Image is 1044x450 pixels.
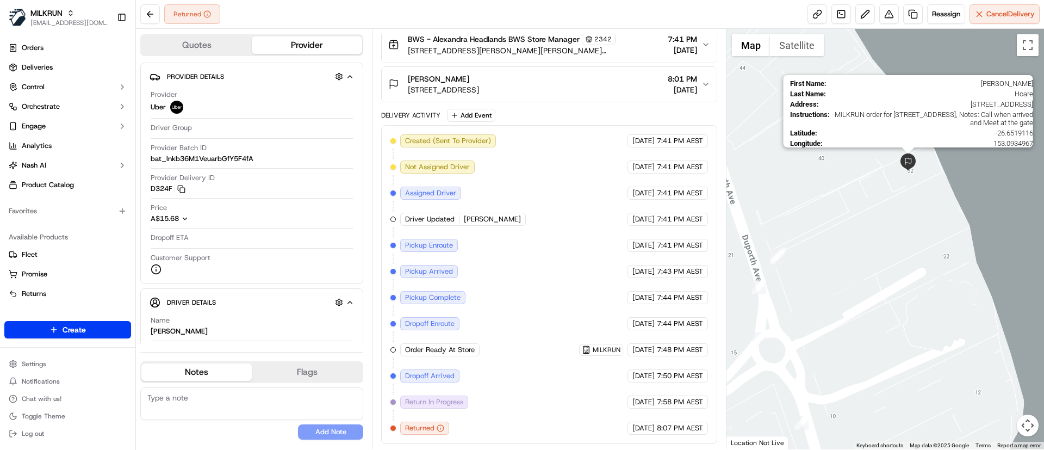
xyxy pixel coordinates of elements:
[252,363,362,381] button: Flags
[167,298,216,307] span: Driver Details
[141,363,252,381] button: Notes
[752,280,766,294] div: 6
[657,293,703,303] span: 7:44 PM AEST
[772,248,786,262] div: 7
[22,377,60,386] span: Notifications
[790,139,822,147] span: Longitude :
[151,233,189,243] span: Dropoff ETA
[150,293,354,311] button: Driver Details
[997,442,1041,448] a: Report a map error
[668,73,697,84] span: 8:01 PM
[632,214,655,224] span: [DATE]
[4,229,131,246] div: Available Products
[408,34,580,45] span: BWS - Alexandra Headlands BWS Store Manager
[632,162,655,172] span: [DATE]
[632,188,655,198] span: [DATE]
[657,371,703,381] span: 7:50 PM AEST
[790,129,817,137] span: Latitude :
[4,266,131,283] button: Promise
[382,27,716,63] button: BWS - Alexandra Headlands BWS Store Manager2342[STREET_ADDRESS][PERSON_NAME][PERSON_NAME][PERSON_...
[382,67,716,102] button: [PERSON_NAME][STREET_ADDRESS]8:01 PM[DATE]
[170,101,183,114] img: uber-new-logo.jpeg
[632,397,655,407] span: [DATE]
[151,123,192,133] span: Driver Group
[790,79,826,88] span: First Name :
[22,289,46,299] span: Returns
[975,442,991,448] a: Terms (opens in new tab)
[4,4,113,30] button: MILKRUNMILKRUN[EMAIL_ADDRESS][DOMAIN_NAME]
[4,202,131,220] div: Favorites
[151,253,210,263] span: Customer Support
[22,43,43,53] span: Orders
[657,136,703,146] span: 7:41 PM AEST
[151,214,179,223] span: A$15.68
[632,371,655,381] span: [DATE]
[408,84,479,95] span: [STREET_ADDRESS]
[657,188,703,198] span: 7:41 PM AEST
[790,110,829,127] span: Instructions :
[9,289,127,299] a: Returns
[151,143,207,153] span: Provider Batch ID
[856,442,903,449] button: Keyboard shortcuts
[970,4,1040,24] button: CancelDelivery
[794,416,809,430] div: 9
[141,36,252,54] button: Quotes
[752,332,766,346] div: 5
[830,90,1033,98] span: Hoare
[830,79,1033,88] span: [PERSON_NAME]
[834,110,1033,127] span: MILKRUN order for [STREET_ADDRESS], Notes: Call when arrived and Meet at the gate
[150,67,354,85] button: Provider Details
[151,203,167,213] span: Price
[9,269,127,279] a: Promise
[657,319,703,329] span: 7:44 PM AEST
[405,188,456,198] span: Assigned Driver
[405,371,455,381] span: Dropoff Arrived
[167,72,224,81] span: Provider Details
[151,326,208,336] div: [PERSON_NAME]
[63,324,86,335] span: Create
[22,429,44,438] span: Log out
[593,346,620,354] span: MILKRUN
[4,176,131,194] a: Product Catalog
[151,173,215,183] span: Provider Delivery ID
[447,109,495,122] button: Add Event
[151,154,253,164] span: bat_lnkb36M1VeuarbGfY5F4fA
[151,102,166,112] span: Uber
[22,102,60,112] span: Orchestrate
[657,214,703,224] span: 7:41 PM AEST
[22,269,47,279] span: Promise
[790,90,825,98] span: Last Name :
[22,121,46,131] span: Engage
[151,184,185,194] button: D324F
[464,214,521,224] span: [PERSON_NAME]
[22,394,61,403] span: Chat with us!
[4,321,131,338] button: Create
[22,63,53,72] span: Deliveries
[22,180,74,190] span: Product Catalog
[405,319,455,329] span: Dropoff Enroute
[4,137,131,155] a: Analytics
[632,293,655,303] span: [DATE]
[1017,415,1039,436] button: Map camera controls
[9,9,26,26] img: MILKRUN
[405,345,475,355] span: Order Ready At Store
[910,442,969,448] span: Map data ©2025 Google
[657,267,703,276] span: 7:43 PM AEST
[4,118,131,135] button: Engage
[823,100,1033,108] span: [STREET_ADDRESS]
[408,73,469,84] span: [PERSON_NAME]
[164,4,220,24] button: Returned
[594,35,612,44] span: 2342
[4,285,131,303] button: Returns
[151,214,246,224] button: A$15.68
[4,39,131,57] a: Orders
[4,246,131,263] button: Fleet
[408,45,663,56] span: [STREET_ADDRESS][PERSON_NAME][PERSON_NAME][PERSON_NAME]
[632,136,655,146] span: [DATE]
[405,136,491,146] span: Created (Sent To Provider)
[4,374,131,389] button: Notifications
[4,409,131,424] button: Toggle Theme
[4,157,131,174] button: Nash AI
[22,141,52,151] span: Analytics
[821,129,1033,137] span: -26.6519116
